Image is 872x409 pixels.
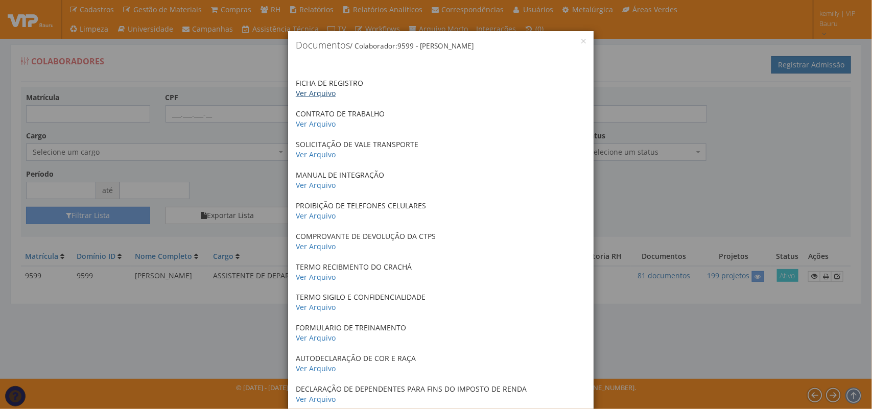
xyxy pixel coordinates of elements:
p: SOLICITAÇÃO DE VALE TRANSPORTE [296,139,586,160]
a: Ver Arquivo [296,302,336,312]
p: FICHA DE REGISTRO [296,78,586,99]
a: Ver Arquivo [296,242,336,251]
a: Ver Arquivo [296,394,336,404]
a: Ver Arquivo [296,333,336,343]
p: TERMO RECIBMENTO DO CRACHÁ [296,262,586,282]
p: AUTODECLARAÇÃO DE COR E RAÇA [296,353,586,374]
a: Ver Arquivo [296,119,336,129]
span: 9599 - [PERSON_NAME] [397,41,474,51]
p: FORMULARIO DE TREINAMENTO [296,323,586,343]
p: TERMO SIGILO E CONFIDENCIALIDADE [296,292,586,312]
small: / Colaborador: [350,41,474,51]
p: PROIBIÇÃO DE TELEFONES CELULARES [296,201,586,221]
button: Close [581,39,586,43]
a: Ver Arquivo [296,88,336,98]
p: CONTRATO DE TRABALHO [296,109,586,129]
a: Ver Arquivo [296,180,336,190]
h4: Documentos [296,39,586,52]
a: Ver Arquivo [296,272,336,282]
a: Ver Arquivo [296,150,336,159]
p: MANUAL DE INTEGRAÇÃO [296,170,586,190]
p: DECLARAÇÃO DE DEPENDENTES PARA FINS DO IMPOSTO DE RENDA [296,384,586,404]
p: COMPROVANTE DE DEVOLUÇÃO DA CTPS [296,231,586,252]
a: Ver Arquivo [296,364,336,373]
a: Ver Arquivo [296,211,336,221]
